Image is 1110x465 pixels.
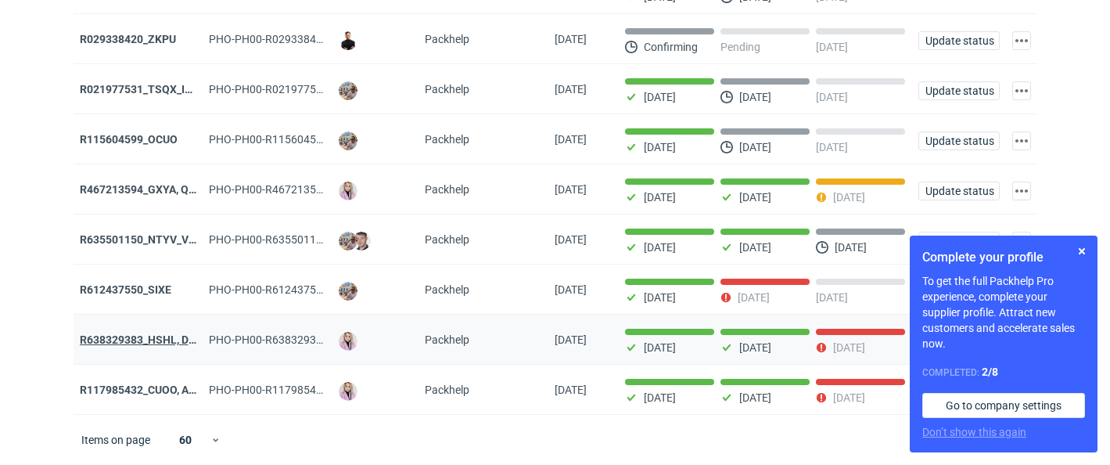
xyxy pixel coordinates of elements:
button: Skip for now [1072,242,1091,261]
span: 01/09/2025 [555,83,587,96]
img: Michał Palasek [339,232,357,251]
span: PHO-PH00-R635501150_NTYV_VNSV [209,233,393,246]
p: [DATE] [644,91,676,103]
p: [DATE] [644,391,676,404]
p: [DATE] [739,91,771,103]
img: Michał Palasek [339,132,357,150]
span: Update status [925,135,993,146]
span: PHO-PH00-R612437550_SIXE [209,283,356,296]
a: R635501150_NTYV_VNSV [80,233,210,246]
span: PHO-PH00-R467213594_GXYA,-QYSN [209,183,394,196]
img: Klaudia Wiśniewska [339,182,357,200]
img: Michał Palasek [339,282,357,301]
button: Actions [1012,182,1031,200]
a: R115604599_OCUO [80,133,178,146]
span: Items on page [81,432,150,448]
span: 30/06/2025 [555,384,587,396]
p: [DATE] [739,141,771,153]
p: [DATE] [816,291,848,304]
span: PHO-PH00-R021977531_TSQX_IDUW [209,83,392,96]
span: Packhelp [425,33,469,45]
button: Update status [918,31,1000,50]
span: PHO-PH00-R117985432_CUOO,-AZGB,-OQAV [209,384,430,396]
a: Go to company settings [922,393,1085,418]
img: Klaudia Wiśniewska [339,382,357,401]
span: Update status [925,85,993,96]
button: Update status [918,182,1000,200]
a: R117985432_CUOO, AZGB, OQAV [80,384,244,396]
p: [DATE] [644,241,676,254]
a: R021977531_TSQX_IDUW [80,83,208,96]
span: Packhelp [425,333,469,346]
img: Maciej Sikora [352,232,371,251]
span: 26/08/2025 [555,283,587,296]
span: PHO-PH00-R638329383_HSHL,-DETO [209,333,394,346]
button: Update status [918,132,1000,150]
button: Don’t show this again [922,424,1026,440]
button: Actions [1012,81,1031,100]
span: 28/08/2025 [555,133,587,146]
button: Actions [1012,232,1031,251]
span: 12/08/2025 [555,333,587,346]
span: Packhelp [425,133,469,146]
h1: Complete your profile [922,248,1085,267]
strong: 2 / 8 [982,366,998,378]
p: Confirming [644,41,698,53]
p: [DATE] [816,141,848,153]
button: Update status [918,81,1000,100]
span: Packhelp [425,283,469,296]
p: [DATE] [644,141,676,153]
p: [DATE] [644,291,676,304]
button: Update status [918,232,1000,251]
p: [DATE] [816,91,848,103]
p: [DATE] [835,241,867,254]
button: Actions [1012,132,1031,150]
div: 60 [160,429,211,451]
span: Packhelp [425,233,469,246]
p: [DATE] [739,191,771,204]
span: 03/09/2025 [555,33,587,45]
span: PHO-PH00-R115604599_OCUO [209,133,363,146]
span: Update status [925,35,993,46]
span: PHO-PH00-R029338420_ZKPU [209,33,361,45]
a: R612437550_SIXE [80,283,171,296]
a: R638329383_HSHL, DETO [80,333,210,346]
span: Packhelp [425,183,469,196]
p: To get the full Packhelp Pro experience, complete your supplier profile. Attract new customers an... [922,273,1085,351]
img: Michał Palasek [339,81,357,100]
p: [DATE] [644,191,676,204]
p: Pending [720,41,760,53]
p: [DATE] [816,41,848,53]
span: Packhelp [425,384,469,396]
p: [DATE] [738,291,770,304]
a: R029338420_ZKPU [80,33,176,45]
img: Klaudia Wiśniewska [339,332,357,351]
p: [DATE] [833,191,865,204]
p: [DATE] [833,391,865,404]
p: [DATE] [739,391,771,404]
span: Update status [925,186,993,196]
span: 26/08/2025 [555,183,587,196]
div: Completed: [922,364,1085,380]
p: [DATE] [644,341,676,354]
a: R467213594_GXYA, QYSN [80,183,210,196]
span: 26/08/2025 [555,233,587,246]
span: Packhelp [425,83,469,96]
p: [DATE] [833,341,865,354]
button: Actions [1012,31,1031,50]
p: [DATE] [739,341,771,354]
img: Tomasz Kubiak [339,31,357,50]
p: [DATE] [739,241,771,254]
